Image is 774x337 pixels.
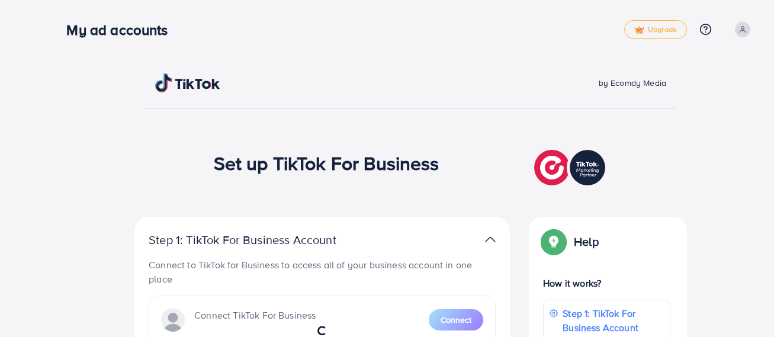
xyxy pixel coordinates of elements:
span: Upgrade [634,25,677,34]
p: Step 1: TikTok For Business Account [149,233,374,247]
img: TikTok [155,73,220,92]
img: TikTok partner [485,231,496,248]
img: tick [634,26,644,34]
img: TikTok partner [534,147,608,188]
a: tickUpgrade [624,20,687,39]
p: How it works? [543,276,670,290]
span: by Ecomdy Media [599,77,666,89]
p: Help [574,235,599,249]
h1: Set up TikTok For Business [214,152,439,174]
p: Step 1: TikTok For Business Account [563,306,664,335]
img: Popup guide [543,231,564,252]
h3: My ad accounts [66,21,177,38]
